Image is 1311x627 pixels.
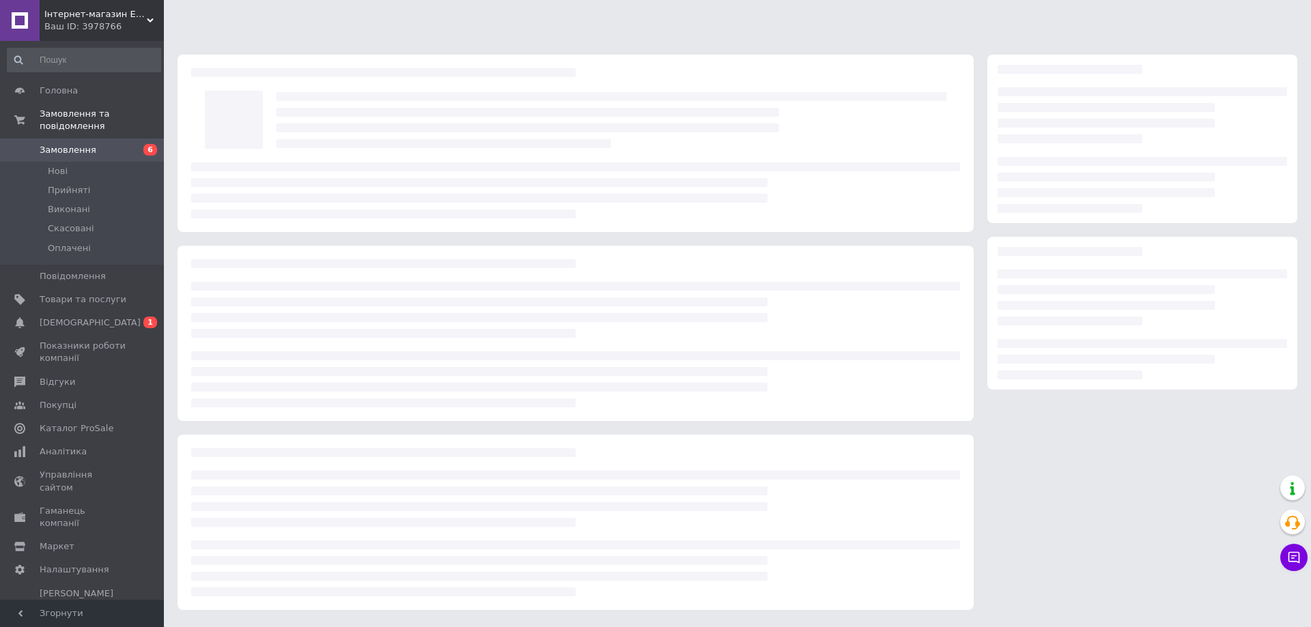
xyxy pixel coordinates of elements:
span: Управління сайтом [40,469,126,493]
span: [DEMOGRAPHIC_DATA] [40,317,141,329]
span: Покупці [40,399,76,411]
span: Замовлення [40,144,96,156]
span: Скасовані [48,222,94,235]
span: Оплачені [48,242,91,254]
span: 6 [143,144,157,156]
span: Головна [40,85,78,97]
input: Пошук [7,48,161,72]
span: Маркет [40,540,74,553]
button: Чат з покупцем [1280,544,1308,571]
span: Інтернет-магазин Evgitech [44,8,147,20]
span: Замовлення та повідомлення [40,108,164,132]
span: Виконані [48,203,90,216]
span: [PERSON_NAME] та рахунки [40,587,126,625]
span: Каталог ProSale [40,422,113,435]
span: Налаштування [40,564,109,576]
div: Ваш ID: 3978766 [44,20,164,33]
span: Гаманець компанії [40,505,126,529]
span: 1 [143,317,157,328]
span: Повідомлення [40,270,106,282]
span: Відгуки [40,376,75,388]
span: Прийняті [48,184,90,196]
span: Товари та послуги [40,293,126,306]
span: Показники роботи компанії [40,340,126,364]
span: Аналітика [40,446,87,458]
span: Нові [48,165,68,177]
